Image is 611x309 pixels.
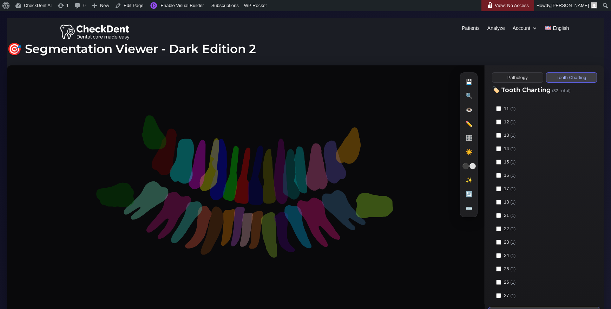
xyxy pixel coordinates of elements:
[492,103,597,114] label: 11
[496,146,501,151] input: 14(1)
[510,172,515,179] spantooth: (1)
[496,240,501,245] input: 23(1)
[492,183,597,194] label: 17
[545,26,569,33] a: English
[492,290,597,301] label: 27
[510,146,515,152] spantooth: (1)
[551,3,589,8] span: [PERSON_NAME]
[463,76,475,88] button: 💾
[510,132,515,139] spantooth: (1)
[510,119,515,125] spantooth: (1)
[553,26,569,31] span: English
[591,2,597,8] img: Arnav Saha
[492,210,597,221] label: 21
[496,106,501,111] input: 11(1)
[463,104,475,116] button: 👁️
[463,160,475,172] button: ⚫⚪
[546,72,597,83] button: Tooth Charting
[496,200,501,205] input: 18(1)
[492,237,597,248] label: 23
[60,23,131,40] img: Checkdent Logo
[510,239,515,245] spantooth: (1)
[492,250,597,261] label: 24
[552,88,571,93] span: (32 total)
[496,133,501,138] input: 13(1)
[510,105,515,112] spantooth: (1)
[510,212,515,219] spantooth: (1)
[496,266,501,271] input: 25(1)
[463,118,475,130] button: ✏️
[510,186,515,192] spantooth: (1)
[510,292,515,299] spantooth: (1)
[496,173,501,178] input: 16(1)
[492,170,597,181] label: 16
[463,174,475,186] button: ✨
[492,197,597,208] label: 18
[510,226,515,232] spantooth: (1)
[492,130,597,141] label: 13
[496,293,501,298] input: 27(1)
[492,223,597,234] label: 22
[492,72,543,83] button: Pathology
[492,143,597,154] label: 14
[487,26,505,33] a: Analyze
[496,160,501,165] input: 15(1)
[462,26,480,33] a: Patients
[496,253,501,258] input: 24(1)
[463,202,475,214] button: ⌨️
[496,120,501,124] input: 12(1)
[463,188,475,200] button: 🔄
[463,132,475,144] button: 🎛️
[492,116,597,128] label: 12
[463,90,475,102] button: 🔍
[510,159,515,165] spantooth: (1)
[496,186,501,191] input: 17(1)
[463,146,475,158] button: ☀️
[496,226,501,231] input: 22(1)
[510,199,515,205] spantooth: (1)
[496,280,501,285] input: 26(1)
[510,279,515,285] spantooth: (1)
[492,156,597,168] label: 15
[510,266,515,272] spantooth: (1)
[513,26,538,33] a: Account
[496,213,501,218] input: 21(1)
[492,277,597,288] label: 26
[510,252,515,259] spantooth: (1)
[492,87,597,97] h3: 🏷️ Tooth Charting
[492,263,597,275] label: 25
[7,43,604,58] h2: 🎯 Segmentation Viewer - Dark Edition 2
